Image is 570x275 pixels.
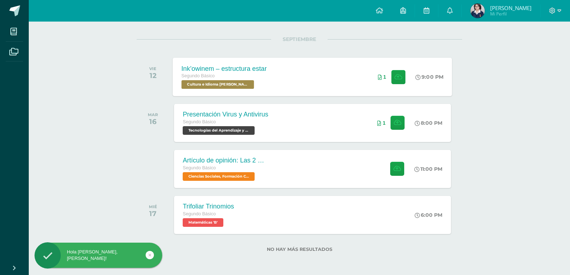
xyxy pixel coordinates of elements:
[183,165,216,170] span: Segundo Básico
[149,66,156,71] div: VIE
[415,120,442,126] div: 8:00 PM
[470,4,485,18] img: cf3007ae653add197d8eb2901e7c9666.png
[183,172,255,181] span: Ciencias Sociales, Formación Ciudadana e Interculturalidad 'B'
[183,126,255,135] span: Tecnologías del Aprendizaje y la Comunicación 'B'
[383,120,386,126] span: 1
[183,111,268,118] div: Presentación Virus y Antivirus
[415,212,442,218] div: 6:00 PM
[183,211,216,216] span: Segundo Básico
[35,249,162,262] div: Hola [PERSON_NAME], [PERSON_NAME]!
[183,119,216,124] span: Segundo Básico
[148,117,158,126] div: 16
[378,74,386,80] div: Archivos entregados
[490,11,532,17] span: Mi Perfil
[490,4,532,12] span: [PERSON_NAME]
[149,209,157,218] div: 17
[414,166,442,172] div: 11:00 PM
[416,74,444,80] div: 9:00 PM
[148,112,158,117] div: MAR
[183,203,234,210] div: Trifoliar Trinomios
[182,73,215,78] span: Segundo Básico
[271,36,328,42] span: SEPTIEMBRE
[182,65,267,72] div: Ink’owinem – estructura estar
[183,157,269,164] div: Artículo de opinión: Las 2 Guatemalas
[377,120,386,126] div: Archivos entregados
[182,80,254,89] span: Cultura e Idioma Maya Garífuna o Xinca 'B'
[137,247,462,252] label: No hay más resultados
[149,204,157,209] div: MIÉ
[183,218,223,227] span: Matemáticas 'B'
[149,71,156,80] div: 12
[383,74,386,80] span: 1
